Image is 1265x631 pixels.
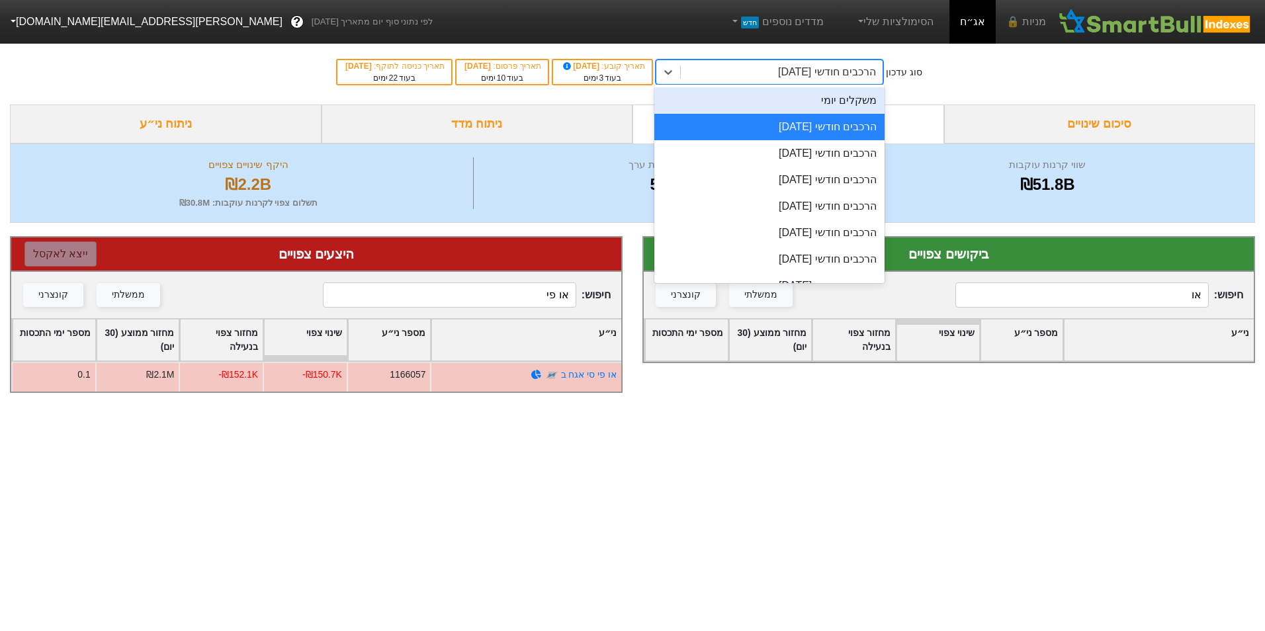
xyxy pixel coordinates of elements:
[812,319,895,360] div: Toggle SortBy
[671,288,701,302] div: קונצרני
[477,157,850,173] div: מספר ניירות ערך
[13,319,95,360] div: Toggle SortBy
[857,173,1238,196] div: ₪51.8B
[560,60,645,72] div: תאריך קובע :
[146,368,174,382] div: ₪2.1M
[896,319,979,360] div: Toggle SortBy
[264,319,347,360] div: Toggle SortBy
[112,288,145,302] div: ממשלתי
[463,60,541,72] div: תאריך פרסום :
[729,319,812,360] div: Toggle SortBy
[24,241,97,267] button: ייצא לאקסל
[654,140,885,167] div: הרכבים חודשי [DATE]
[27,157,470,173] div: היקף שינויים צפויים
[560,72,645,84] div: בעוד ימים
[654,167,885,193] div: הרכבים חודשי [DATE]
[654,273,885,299] div: הרכבים חודשי [DATE]
[293,13,300,31] span: ?
[23,283,83,307] button: קונצרני
[599,73,604,83] span: 3
[1057,9,1254,35] img: SmartBull
[545,368,558,382] img: tase link
[348,319,431,360] div: Toggle SortBy
[657,244,1241,264] div: ביקושים צפויים
[857,157,1238,173] div: שווי קרנות עוקבות
[741,17,759,28] span: חדש
[729,283,793,307] button: ממשלתי
[632,105,944,144] div: ביקושים והיצעים צפויים
[886,65,922,79] div: סוג עדכון
[645,319,728,360] div: Toggle SortBy
[389,73,398,83] span: 22
[654,246,885,273] div: הרכבים חודשי [DATE]
[955,282,1243,308] span: חיפוש :
[323,282,611,308] span: חיפוש :
[656,283,716,307] button: קונצרני
[724,9,829,35] a: מדדים נוספיםחדש
[344,72,445,84] div: בעוד ימים
[561,62,602,71] span: [DATE]
[97,319,179,360] div: Toggle SortBy
[654,193,885,220] div: הרכבים חודשי [DATE]
[431,319,621,360] div: Toggle SortBy
[323,282,576,308] input: 409 רשומות...
[27,196,470,210] div: תשלום צפוי לקרנות עוקבות : ₪30.8M
[955,282,1208,308] input: 165 רשומות...
[1064,319,1254,360] div: Toggle SortBy
[345,62,374,71] span: [DATE]
[77,368,90,382] div: 0.1
[97,283,160,307] button: ממשלתי
[497,73,505,83] span: 10
[654,114,885,140] div: הרכבים חודשי [DATE]
[850,9,939,35] a: הסימולציות שלי
[744,288,777,302] div: ממשלתי
[981,319,1063,360] div: Toggle SortBy
[218,368,258,382] div: -₪152.1K
[464,62,493,71] span: [DATE]
[322,105,633,144] div: ניתוח מדד
[654,87,885,114] div: משקלים יומי
[477,173,850,196] div: 574
[654,220,885,246] div: הרכבים חודשי [DATE]
[778,64,876,80] div: הרכבים חודשי [DATE]
[561,369,617,380] a: או פי סי אגח ב
[24,244,608,264] div: היצעים צפויים
[312,15,433,28] span: לפי נתוני סוף יום מתאריך [DATE]
[180,319,263,360] div: Toggle SortBy
[302,368,342,382] div: -₪150.7K
[944,105,1256,144] div: סיכום שינויים
[463,72,541,84] div: בעוד ימים
[344,60,445,72] div: תאריך כניסה לתוקף :
[27,173,470,196] div: ₪2.2B
[38,288,68,302] div: קונצרני
[10,105,322,144] div: ניתוח ני״ע
[390,368,425,382] div: 1166057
